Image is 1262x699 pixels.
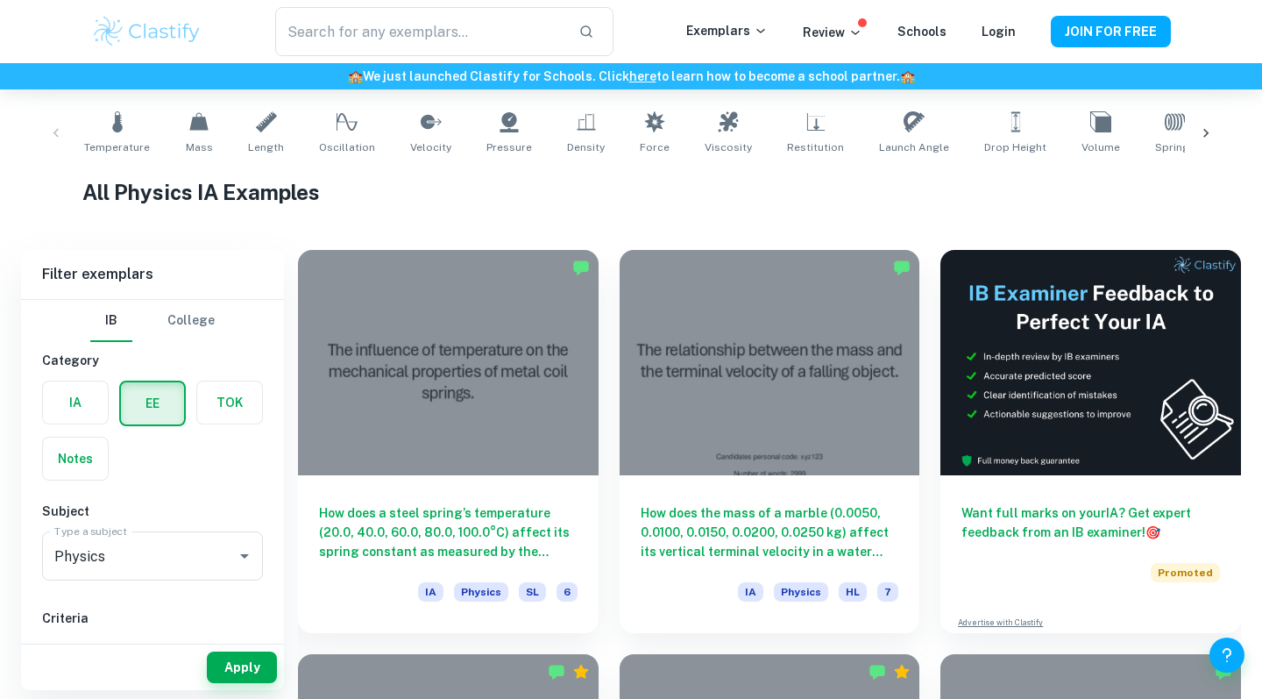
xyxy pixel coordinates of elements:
[232,544,257,568] button: Open
[774,582,828,602] span: Physics
[121,382,184,424] button: EE
[519,582,546,602] span: SL
[1155,139,1195,155] span: Springs
[4,67,1258,86] h6: We just launched Clastify for Schools. Click to learn how to become a school partner.
[91,14,202,49] img: Clastify logo
[1081,139,1120,155] span: Volume
[207,652,277,683] button: Apply
[803,23,862,42] p: Review
[640,139,670,155] span: Force
[567,139,605,155] span: Density
[893,663,911,681] div: Premium
[940,250,1241,475] img: Thumbnail
[686,21,768,40] p: Exemplars
[410,139,451,155] span: Velocity
[897,25,946,39] a: Schools
[982,25,1016,39] a: Login
[248,139,284,155] span: Length
[418,582,443,602] span: IA
[572,259,590,276] img: Marked
[1145,525,1160,539] span: 🎯
[90,300,215,342] div: Filter type choice
[839,582,867,602] span: HL
[984,139,1046,155] span: Drop Height
[1051,16,1171,47] button: JOIN FOR FREE
[42,609,263,628] h6: Criteria
[620,250,920,633] a: How does the mass of a marble (0.0050, 0.0100, 0.0150, 0.0200, 0.0250 kg) affect its vertical ter...
[572,663,590,681] div: Premium
[738,582,763,602] span: IA
[197,382,262,424] button: TOK
[557,582,578,602] span: 6
[879,139,949,155] span: Launch Angle
[82,176,1180,208] h1: All Physics IA Examples
[787,139,844,155] span: Restitution
[454,582,508,602] span: Physics
[900,69,915,83] span: 🏫
[42,351,263,370] h6: Category
[186,139,213,155] span: Mass
[877,582,898,602] span: 7
[705,139,752,155] span: Viscosity
[54,524,127,539] label: Type a subject
[167,300,215,342] button: College
[641,503,899,561] h6: How does the mass of a marble (0.0050, 0.0100, 0.0150, 0.0200, 0.0250 kg) affect its vertical ter...
[893,259,911,276] img: Marked
[1209,638,1244,673] button: Help and Feedback
[629,69,656,83] a: here
[548,663,565,681] img: Marked
[43,382,108,424] button: IA
[940,250,1241,633] a: Want full marks on yourIA? Get expert feedback from an IB examiner!PromotedAdvertise with Clastify
[348,69,363,83] span: 🏫
[486,139,532,155] span: Pressure
[298,250,599,633] a: How does a steel spring’s temperature (20.0, 40.0, 60.0, 80.0, 100.0°C) affect its spring constan...
[319,503,578,561] h6: How does a steel spring’s temperature (20.0, 40.0, 60.0, 80.0, 100.0°C) affect its spring constan...
[961,503,1220,542] h6: Want full marks on your IA ? Get expert feedback from an IB examiner!
[21,250,284,299] h6: Filter exemplars
[275,7,564,56] input: Search for any exemplars...
[958,617,1043,629] a: Advertise with Clastify
[1151,563,1220,582] span: Promoted
[84,139,150,155] span: Temperature
[42,502,263,521] h6: Subject
[43,438,108,480] button: Notes
[869,663,886,681] img: Marked
[90,300,132,342] button: IB
[319,139,375,155] span: Oscillation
